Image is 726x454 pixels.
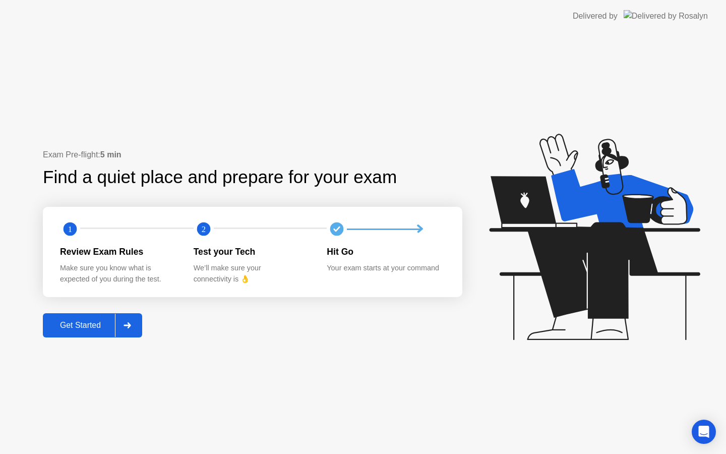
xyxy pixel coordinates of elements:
[194,263,311,285] div: We’ll make sure your connectivity is 👌
[68,224,72,234] text: 1
[624,10,708,22] img: Delivered by Rosalyn
[46,321,115,330] div: Get Started
[60,263,177,285] div: Make sure you know what is expected of you during the test.
[43,149,462,161] div: Exam Pre-flight:
[100,150,122,159] b: 5 min
[327,263,444,274] div: Your exam starts at your command
[692,420,716,444] div: Open Intercom Messenger
[60,245,177,258] div: Review Exam Rules
[327,245,444,258] div: Hit Go
[43,164,398,191] div: Find a quiet place and prepare for your exam
[194,245,311,258] div: Test your Tech
[202,224,206,234] text: 2
[573,10,618,22] div: Delivered by
[43,313,142,337] button: Get Started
